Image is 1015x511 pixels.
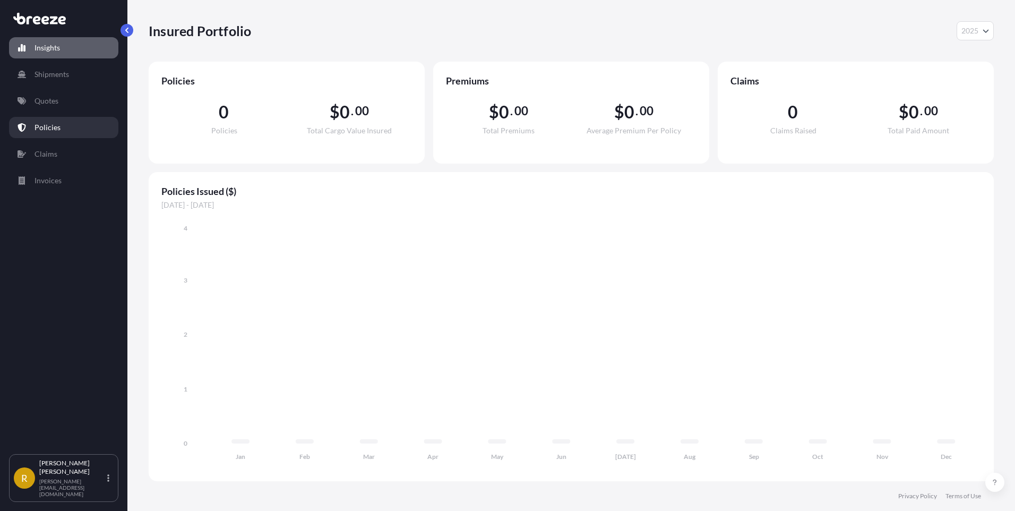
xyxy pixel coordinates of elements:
[510,107,513,115] span: .
[483,127,535,134] span: Total Premiums
[491,453,504,461] tspan: May
[446,74,696,87] span: Premiums
[730,74,981,87] span: Claims
[340,104,350,121] span: 0
[161,185,981,198] span: Policies Issued ($)
[184,385,187,393] tspan: 1
[35,69,69,80] p: Shipments
[21,473,28,483] span: R
[499,104,509,121] span: 0
[489,104,499,121] span: $
[184,330,187,338] tspan: 2
[184,224,187,232] tspan: 4
[961,25,978,36] span: 2025
[35,175,62,186] p: Invoices
[39,459,105,476] p: [PERSON_NAME] [PERSON_NAME]
[35,122,61,133] p: Policies
[307,127,392,134] span: Total Cargo Value Insured
[299,453,310,461] tspan: Feb
[945,492,981,500] a: Terms of Use
[514,107,528,115] span: 00
[211,127,237,134] span: Policies
[427,453,438,461] tspan: Apr
[9,117,118,138] a: Policies
[899,104,909,121] span: $
[615,453,636,461] tspan: [DATE]
[355,107,369,115] span: 00
[624,104,634,121] span: 0
[35,96,58,106] p: Quotes
[684,453,696,461] tspan: Aug
[812,453,823,461] tspan: Oct
[640,107,653,115] span: 00
[924,107,938,115] span: 00
[9,64,118,85] a: Shipments
[888,127,949,134] span: Total Paid Amount
[351,107,354,115] span: .
[39,478,105,497] p: [PERSON_NAME][EMAIL_ADDRESS][DOMAIN_NAME]
[898,492,937,500] a: Privacy Policy
[330,104,340,121] span: $
[614,104,624,121] span: $
[9,90,118,112] a: Quotes
[556,453,566,461] tspan: Jun
[909,104,919,121] span: 0
[9,37,118,58] a: Insights
[635,107,638,115] span: .
[941,453,952,461] tspan: Dec
[363,453,375,461] tspan: Mar
[876,453,889,461] tspan: Nov
[957,21,994,40] button: Year Selector
[920,107,923,115] span: .
[749,453,759,461] tspan: Sep
[9,170,118,191] a: Invoices
[161,74,412,87] span: Policies
[219,104,229,121] span: 0
[161,200,981,210] span: [DATE] - [DATE]
[587,127,681,134] span: Average Premium Per Policy
[184,439,187,447] tspan: 0
[35,149,57,159] p: Claims
[149,22,251,39] p: Insured Portfolio
[788,104,798,121] span: 0
[35,42,60,53] p: Insights
[236,453,245,461] tspan: Jan
[770,127,816,134] span: Claims Raised
[9,143,118,165] a: Claims
[184,276,187,284] tspan: 3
